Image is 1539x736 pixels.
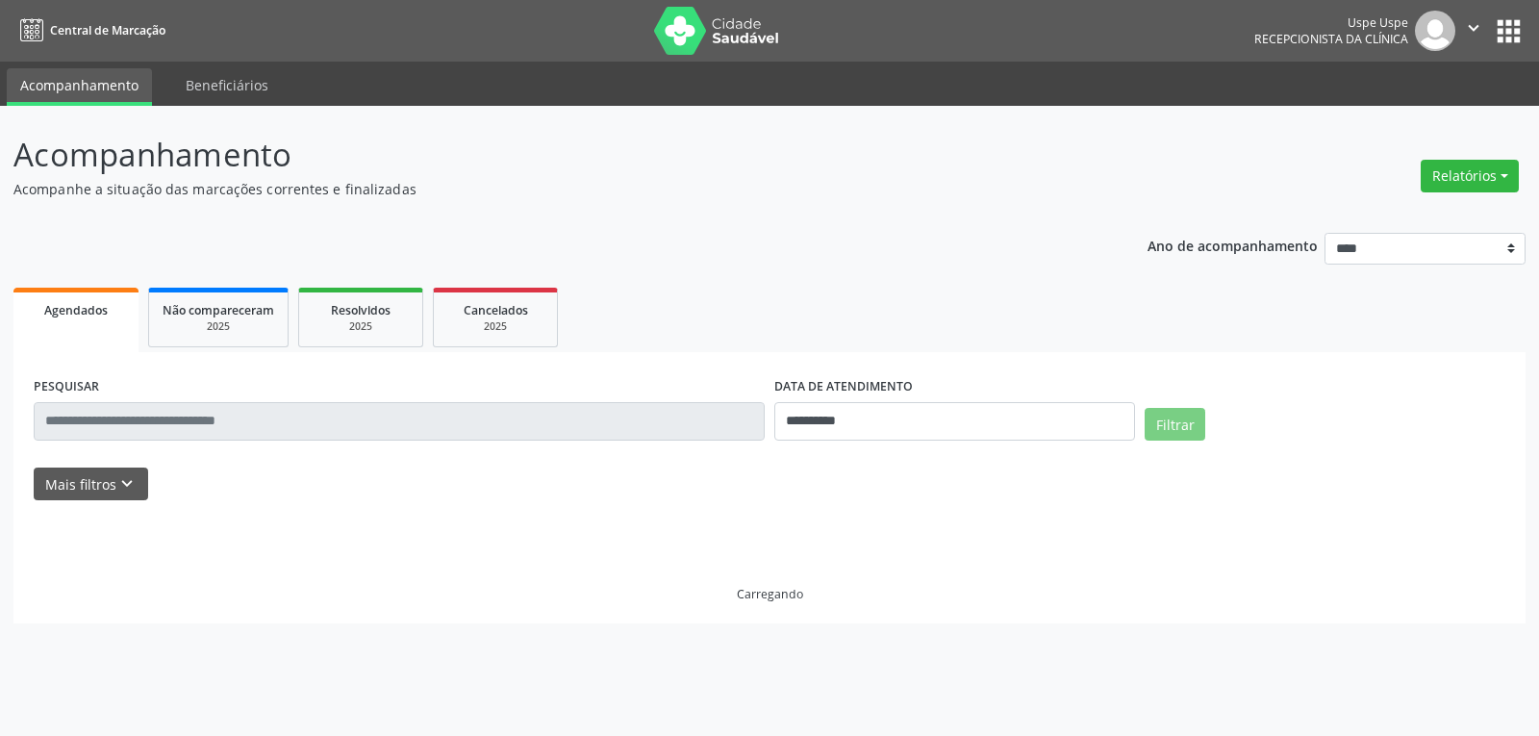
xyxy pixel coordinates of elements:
a: Central de Marcação [13,14,165,46]
button:  [1455,11,1492,51]
button: Filtrar [1145,408,1205,441]
i:  [1463,17,1484,38]
span: Recepcionista da clínica [1254,31,1408,47]
span: Não compareceram [163,302,274,318]
div: 2025 [447,319,543,334]
p: Acompanhamento [13,131,1072,179]
span: Central de Marcação [50,22,165,38]
i: keyboard_arrow_down [116,473,138,495]
div: Carregando [737,586,803,602]
div: 2025 [313,319,409,334]
label: PESQUISAR [34,372,99,402]
a: Beneficiários [172,68,282,102]
span: Agendados [44,302,108,318]
span: Cancelados [464,302,528,318]
span: Resolvidos [331,302,391,318]
img: img [1415,11,1455,51]
a: Acompanhamento [7,68,152,106]
div: Uspe Uspe [1254,14,1408,31]
p: Ano de acompanhamento [1148,233,1318,257]
button: apps [1492,14,1526,48]
button: Mais filtroskeyboard_arrow_down [34,468,148,501]
div: 2025 [163,319,274,334]
label: DATA DE ATENDIMENTO [774,372,913,402]
p: Acompanhe a situação das marcações correntes e finalizadas [13,179,1072,199]
button: Relatórios [1421,160,1519,192]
